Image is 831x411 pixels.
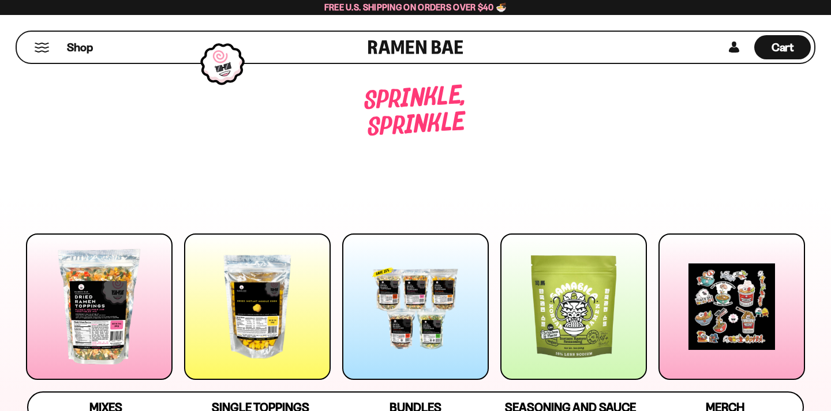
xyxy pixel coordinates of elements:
a: Shop [67,35,93,59]
span: Cart [772,40,794,54]
button: Mobile Menu Trigger [34,43,50,52]
span: Free U.S. Shipping on Orders over $40 🍜 [324,2,507,13]
span: Shop [67,40,93,55]
div: Cart [754,32,811,63]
